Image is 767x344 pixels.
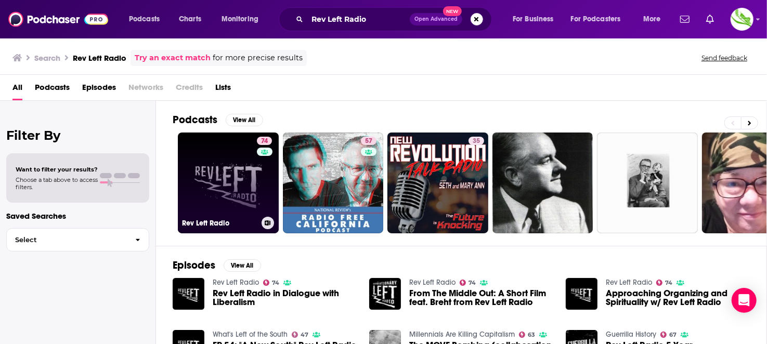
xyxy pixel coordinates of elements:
[732,288,757,313] div: Open Intercom Messenger
[173,113,217,126] h2: Podcasts
[173,278,204,310] img: Rev Left Radio in Dialogue with Liberalism
[272,281,279,285] span: 74
[698,54,750,62] button: Send feedback
[182,219,257,228] h3: Rev Left Radio
[73,53,126,63] h3: Rev Left Radio
[176,79,203,100] span: Credits
[261,136,268,147] span: 74
[676,10,694,28] a: Show notifications dropdown
[283,133,384,233] a: 57
[606,330,656,339] a: Guerrilla History
[369,278,401,310] img: From The Middle Out: A Short Film feat. Breht from Rev Left Radio
[409,330,515,339] a: Millennials Are Killing Capitalism
[606,289,750,307] a: Approaching Organizing and Spirituality w/ Rev Left Radio
[513,12,554,27] span: For Business
[361,137,376,145] a: 57
[224,259,261,272] button: View All
[178,133,279,233] a: 74Rev Left Radio
[12,79,22,100] a: All
[6,128,149,143] h2: Filter By
[16,176,98,191] span: Choose a tab above to access filters.
[731,8,753,31] span: Logged in as KDrewCGP
[16,166,98,173] span: Want to filter your results?
[135,52,211,64] a: Try an exact match
[656,280,673,286] a: 74
[307,11,410,28] input: Search podcasts, credits, & more...
[731,8,753,31] button: Show profile menu
[731,8,753,31] img: User Profile
[669,333,677,337] span: 67
[409,278,456,287] a: Rev Left Radio
[643,12,661,27] span: More
[129,12,160,27] span: Podcasts
[606,278,652,287] a: Rev Left Radio
[7,236,127,243] span: Select
[8,9,108,29] img: Podchaser - Follow, Share and Rate Podcasts
[173,113,263,126] a: PodcastsView All
[410,13,462,25] button: Open AdvancedNew
[82,79,116,100] a: Episodes
[505,11,567,28] button: open menu
[173,259,215,272] h2: Episodes
[564,11,636,28] button: open menu
[443,6,462,16] span: New
[34,53,60,63] h3: Search
[387,133,488,233] a: 35
[222,12,258,27] span: Monitoring
[365,136,372,147] span: 57
[571,12,621,27] span: For Podcasters
[469,137,484,145] a: 35
[660,332,677,338] a: 67
[214,11,272,28] button: open menu
[301,333,308,337] span: 47
[292,332,309,338] a: 47
[213,278,259,287] a: Rev Left Radio
[469,281,476,285] span: 74
[213,52,303,64] span: for more precise results
[172,11,207,28] a: Charts
[702,10,718,28] a: Show notifications dropdown
[289,7,502,31] div: Search podcasts, credits, & more...
[6,228,149,252] button: Select
[122,11,173,28] button: open menu
[213,330,288,339] a: What's Left of the South
[179,12,201,27] span: Charts
[226,114,263,126] button: View All
[6,211,149,221] p: Saved Searches
[528,333,535,337] span: 63
[215,79,231,100] a: Lists
[257,137,272,145] a: 74
[213,289,357,307] a: Rev Left Radio in Dialogue with Liberalism
[35,79,70,100] a: Podcasts
[414,17,458,22] span: Open Advanced
[409,289,553,307] a: From The Middle Out: A Short Film feat. Breht from Rev Left Radio
[665,281,672,285] span: 74
[173,259,261,272] a: EpisodesView All
[128,79,163,100] span: Networks
[636,11,674,28] button: open menu
[519,332,536,338] a: 63
[460,280,476,286] a: 74
[263,280,280,286] a: 74
[566,278,597,310] img: Approaching Organizing and Spirituality w/ Rev Left Radio
[473,136,480,147] span: 35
